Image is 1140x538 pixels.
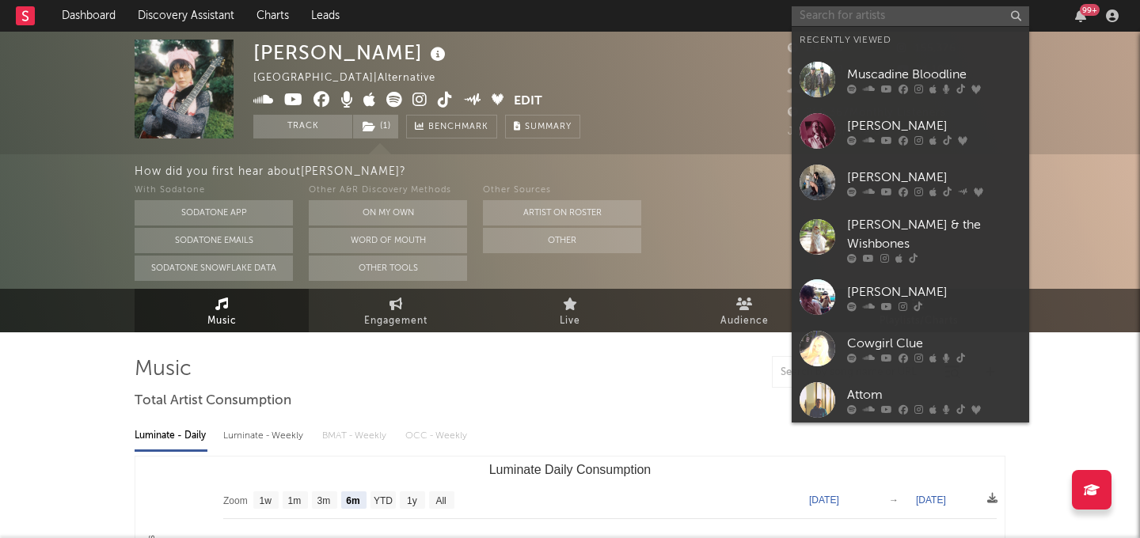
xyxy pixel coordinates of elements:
[435,495,446,506] text: All
[788,86,826,97] span: 885
[364,312,427,331] span: Engagement
[309,200,467,225] button: On My Own
[135,228,293,253] button: Sodatone Emails
[788,44,843,54] span: 80,295
[260,495,272,506] text: 1w
[489,463,652,476] text: Luminate Daily Consumption
[288,495,302,506] text: 1m
[847,282,1021,301] div: [PERSON_NAME]
[525,123,572,131] span: Summary
[374,495,393,506] text: YTD
[207,312,237,331] span: Music
[792,374,1029,426] a: Attom
[253,115,352,138] button: Track
[847,65,1021,84] div: Muscadine Bloodline
[560,312,580,331] span: Live
[720,312,769,331] span: Audience
[788,108,946,118] span: 266,367 Monthly Listeners
[800,31,1021,50] div: Recently Viewed
[847,334,1021,353] div: Cowgirl Clue
[309,256,467,281] button: Other Tools
[428,118,488,137] span: Benchmark
[792,208,1029,271] a: [PERSON_NAME] & the Wishbones
[309,228,467,253] button: Word Of Mouth
[353,115,398,138] button: (1)
[253,69,454,88] div: [GEOGRAPHIC_DATA] | Alternative
[847,385,1021,404] div: Attom
[483,289,657,332] a: Live
[657,289,831,332] a: Audience
[483,181,641,200] div: Other Sources
[847,116,1021,135] div: [PERSON_NAME]
[135,289,309,332] a: Music
[223,422,306,449] div: Luminate - Weekly
[889,494,899,506] text: →
[792,105,1029,157] a: [PERSON_NAME]
[317,495,331,506] text: 3m
[847,168,1021,187] div: [PERSON_NAME]
[135,392,291,411] span: Total Artist Consumption
[788,127,881,137] span: Jump Score: 79.8
[406,115,497,138] a: Benchmark
[346,495,359,506] text: 6m
[223,495,248,506] text: Zoom
[309,181,467,200] div: Other A&R Discovery Methods
[505,115,580,138] button: Summary
[514,92,542,112] button: Edit
[483,200,641,225] button: Artist on Roster
[1075,9,1086,22] button: 99+
[788,65,844,75] span: 39,600
[135,256,293,281] button: Sodatone Snowflake Data
[253,40,450,66] div: [PERSON_NAME]
[135,200,293,225] button: Sodatone App
[352,115,399,138] span: ( 1 )
[135,181,293,200] div: With Sodatone
[135,162,1140,181] div: How did you first hear about [PERSON_NAME] ?
[792,271,1029,323] a: [PERSON_NAME]
[1080,4,1100,16] div: 99 +
[792,54,1029,105] a: Muscadine Bloodline
[773,366,940,379] input: Search by song name or URL
[483,228,641,253] button: Other
[809,494,839,506] text: [DATE]
[916,494,946,506] text: [DATE]
[407,495,417,506] text: 1y
[847,216,1021,254] div: [PERSON_NAME] & the Wishbones
[792,323,1029,374] a: Cowgirl Clue
[792,157,1029,208] a: [PERSON_NAME]
[309,289,483,332] a: Engagement
[792,6,1029,26] input: Search for artists
[135,422,207,449] div: Luminate - Daily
